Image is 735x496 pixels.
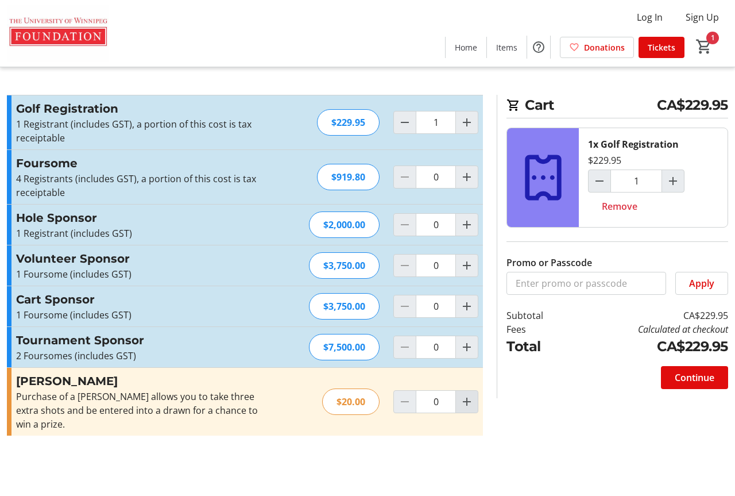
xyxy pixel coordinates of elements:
button: Increment by one [456,295,478,317]
div: $3,750.00 [309,252,380,279]
h2: Cart [506,95,728,118]
span: Log In [637,10,663,24]
span: Items [496,41,517,53]
p: 1 Foursome (includes GST) [16,308,267,322]
button: Apply [675,272,728,295]
input: Tournament Sponsor Quantity [416,336,456,359]
td: CA$229.95 [571,336,728,357]
p: 1 Registrant (includes GST), a portion of this cost is tax receiptable [16,117,267,145]
div: $3,750.00 [309,293,380,320]
h3: Cart Sponsor [16,291,267,308]
img: The U of W Foundation's Logo [7,5,109,62]
button: Increment by one [456,391,478,413]
h3: Hole Sponsor [16,209,267,226]
span: Donations [584,41,625,53]
input: Golf Registration Quantity [416,111,456,134]
button: Increment by one [456,111,478,133]
p: 4 Registrants (includes GST), a portion of this cost is tax receiptable [16,172,267,199]
div: Purchase of a [PERSON_NAME] allows you to take three extra shots and be entered into a drawn for ... [16,390,267,431]
td: CA$229.95 [571,309,728,322]
td: Fees [506,322,571,336]
div: $7,500.00 [309,334,380,360]
input: Mulligan Quantity [416,390,456,413]
button: Increment by one [456,166,478,188]
input: Volunteer Sponsor Quantity [416,254,456,277]
button: Increment by one [456,255,478,276]
button: Decrement by one [589,170,610,192]
span: CA$229.95 [657,95,728,116]
a: Tickets [639,37,684,58]
button: Help [527,36,550,59]
div: $919.80 [317,164,380,190]
a: Items [487,37,527,58]
h3: Foursome [16,155,267,172]
td: Subtotal [506,309,571,322]
input: Foursome Quantity [416,166,456,189]
div: 1x Golf Registration [588,137,679,151]
h3: Golf Registration [16,100,267,117]
button: Increment by one [662,170,684,192]
button: Increment by one [456,336,478,358]
div: $20.00 [322,389,380,415]
span: Apply [689,276,714,290]
button: Decrement by one [394,111,416,133]
div: $2,000.00 [309,212,380,238]
a: Home [446,37,486,58]
input: Hole Sponsor Quantity [416,213,456,236]
button: Log In [628,8,672,26]
input: Golf Registration Quantity [610,170,662,193]
h3: Tournament Sponsor [16,332,267,349]
p: 1 Registrant (includes GST) [16,226,267,240]
button: Remove [588,195,651,218]
button: Increment by one [456,214,478,236]
span: Tickets [648,41,675,53]
span: Sign Up [686,10,719,24]
span: Home [455,41,477,53]
h3: [PERSON_NAME] [16,372,267,390]
h3: Volunteer Sponsor [16,250,267,267]
div: $229.95 [317,109,380,136]
td: Calculated at checkout [571,322,728,336]
p: 2 Foursomes (includes GST) [16,349,267,363]
button: Cart [694,36,714,57]
input: Cart Sponsor Quantity [416,295,456,318]
td: Total [506,336,571,357]
span: Remove [602,199,637,213]
a: Donations [560,37,634,58]
button: Sign Up [676,8,728,26]
label: Promo or Passcode [506,256,592,270]
div: $229.95 [588,153,621,167]
span: Continue [675,371,714,385]
input: Enter promo or passcode [506,272,666,295]
p: 1 Foursome (includes GST) [16,267,267,281]
button: Continue [661,366,728,389]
